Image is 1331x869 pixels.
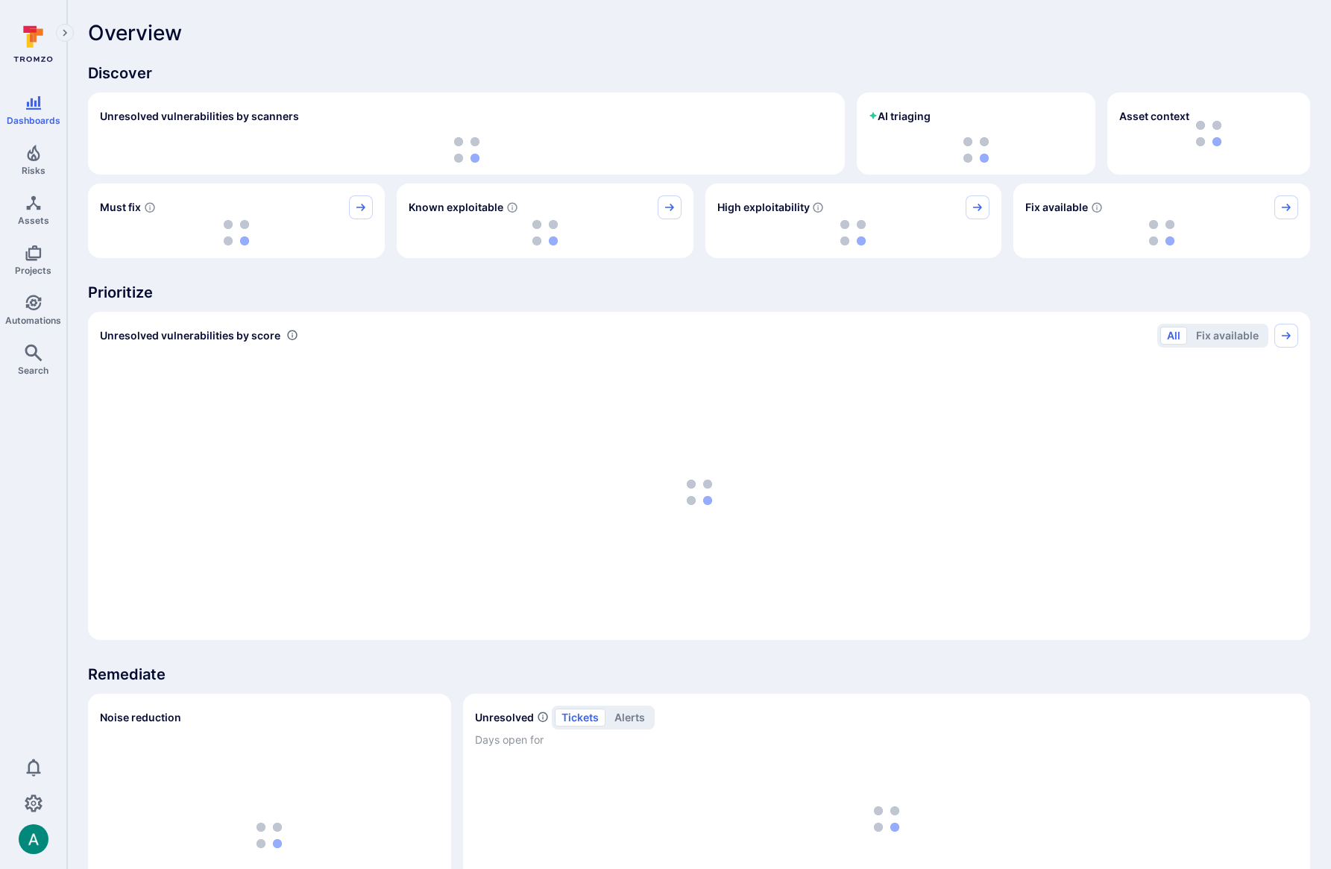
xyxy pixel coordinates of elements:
div: loading spinner [409,219,682,246]
div: Known exploitable [397,183,693,258]
span: Automations [5,315,61,326]
span: Prioritize [88,282,1310,303]
span: Known exploitable [409,200,503,215]
span: Assets [18,215,49,226]
h2: AI triaging [869,109,931,124]
svg: Confirmed exploitable by KEV [506,201,518,213]
span: Remediate [88,664,1310,685]
span: Search [18,365,48,376]
svg: Risk score >=40 , missed SLA [144,201,156,213]
button: alerts [608,709,652,727]
button: All [1160,327,1187,345]
svg: Vulnerabilities with fix available [1091,201,1103,213]
img: Loading... [532,220,558,245]
span: Discover [88,63,1310,84]
span: Dashboards [7,115,60,126]
div: Arjan Dehar [19,824,48,854]
img: Loading... [1149,220,1174,245]
div: loading spinner [100,137,833,163]
span: Noise reduction [100,711,181,724]
div: loading spinner [717,219,990,246]
div: loading spinner [1025,219,1298,246]
span: Asset context [1119,109,1189,124]
div: High exploitability [705,183,1002,258]
div: loading spinner [100,357,1298,628]
img: ACg8ocLSa5mPYBaXNx3eFu_EmspyJX0laNWN7cXOFirfQ7srZveEpg=s96-c [19,824,48,854]
img: Loading... [454,137,479,163]
div: loading spinner [100,219,373,246]
h2: Unresolved [475,710,534,725]
img: Loading... [224,220,249,245]
h2: Unresolved vulnerabilities by scanners [100,109,299,124]
div: Fix available [1013,183,1310,258]
span: Unresolved vulnerabilities by score [100,328,280,343]
button: Fix available [1189,327,1265,345]
span: Overview [88,21,182,45]
button: tickets [555,709,605,727]
span: Fix available [1025,200,1088,215]
span: Must fix [100,200,141,215]
img: Loading... [687,480,712,505]
button: Expand navigation menu [56,24,74,42]
div: Number of vulnerabilities in status 'Open' 'Triaged' and 'In process' grouped by score [286,327,298,343]
span: High exploitability [717,200,810,215]
img: Loading... [963,137,989,163]
span: Days open for [475,732,1298,747]
div: loading spinner [869,137,1083,163]
div: Must fix [88,183,385,258]
svg: EPSS score ≥ 0.7 [812,201,824,213]
span: Number of unresolved items by priority and days open [537,709,549,725]
img: Loading... [840,220,866,245]
i: Expand navigation menu [60,27,70,40]
span: Risks [22,165,45,176]
span: Projects [15,265,51,276]
img: Loading... [257,823,282,848]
